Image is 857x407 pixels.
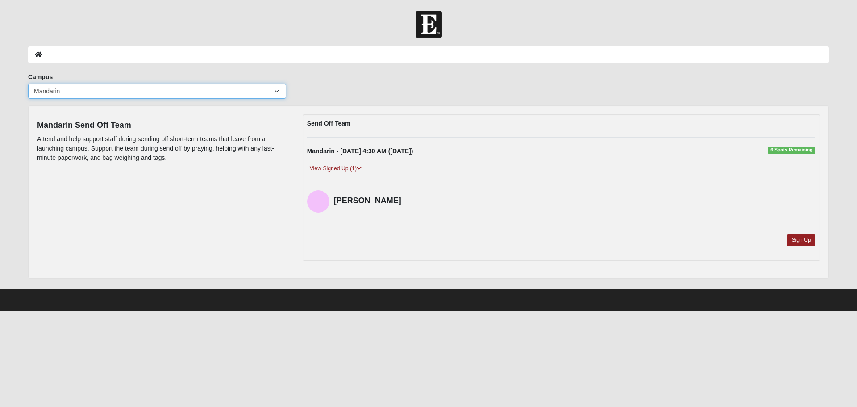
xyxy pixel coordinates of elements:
img: Church of Eleven22 Logo [416,11,442,38]
h4: Mandarin Send Off Team [37,121,289,130]
a: View Signed Up (1) [307,164,364,173]
label: Campus [28,72,53,81]
p: Attend and help support staff during sending off short-term teams that leave from a launching cam... [37,134,289,163]
a: Sign Up [787,234,815,246]
strong: Send Off Team [307,120,351,127]
img: Lea Jenkins [307,190,329,213]
span: 6 Spots Remaining [768,147,815,154]
strong: Mandarin - [DATE] 4:30 AM ([DATE]) [307,147,413,155]
h4: [PERSON_NAME] [334,196,468,206]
